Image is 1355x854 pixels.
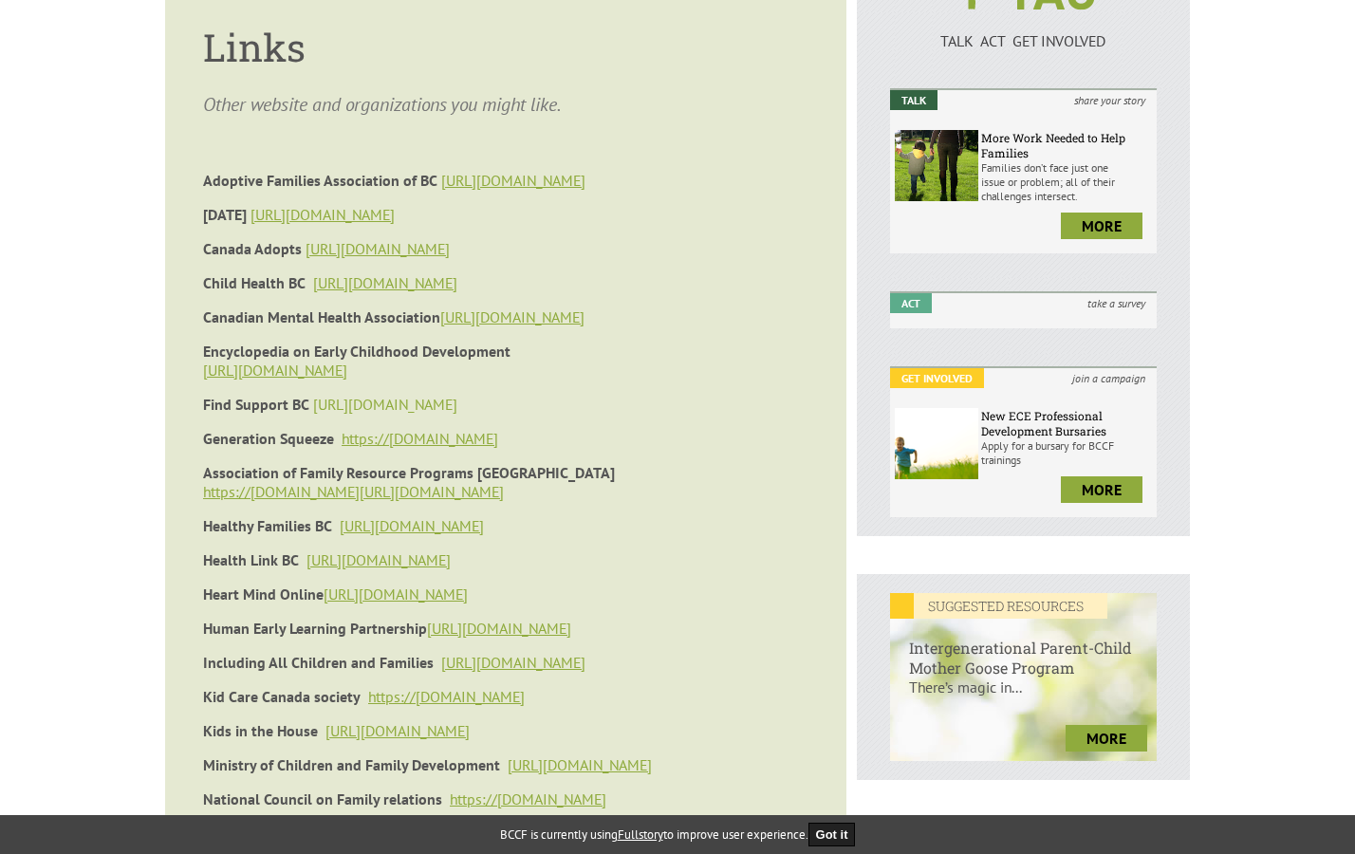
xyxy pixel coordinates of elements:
a: [URL][DOMAIN_NAME] [427,619,571,638]
a: more [1061,213,1142,239]
p: Families don’t face just one issue or problem; all of their challenges intersect. [981,160,1152,203]
a: [URL][DOMAIN_NAME] [325,721,470,740]
h6: More Work Needed to Help Families [981,130,1152,160]
a: [DOMAIN_NAME][URL][DOMAIN_NAME] [251,482,504,501]
i: take a survey [1076,293,1157,313]
strong: [DATE] [203,205,247,224]
h1: Links [203,22,808,72]
p: Apply for a bursary for BCCF trainings [981,438,1152,467]
a: [DOMAIN_NAME] [389,429,498,448]
strong: Kid Care Canada society [203,687,361,706]
strong: Ministry of Children and Family Development [203,755,500,774]
a: [URL][DOMAIN_NAME] [306,550,451,569]
strong: Child Health BC [203,273,306,292]
a: [URL][DOMAIN_NAME] [508,755,652,774]
em: Talk [890,90,937,110]
a: https:// [342,429,389,448]
a: Fullstory [618,826,663,843]
a: [URL][DOMAIN_NAME] [203,361,347,380]
strong: Canadian Mental Health Association [203,307,440,326]
strong: National Council on Family relations [203,789,442,808]
strong: Human Early Learning Partnership [203,619,427,638]
a: https:// [203,482,251,501]
i: join a campaign [1061,368,1157,388]
a: [URL][DOMAIN_NAME] [440,307,585,326]
h6: New ECE Professional Development Bursaries [981,408,1152,438]
a: [DOMAIN_NAME] [416,687,525,706]
a: [URL][DOMAIN_NAME] [306,239,450,258]
p: Other website and organizations you might like. [203,91,808,118]
a: [DOMAIN_NAME] [497,789,606,808]
strong: Adoptive Families Association of BC [203,171,437,190]
a: TALK ACT GET INVOLVED [890,12,1157,50]
strong: Generation Squeeze [203,429,334,448]
strong: Health Link BC [203,550,299,569]
em: SUGGESTED RESOURCES [890,593,1107,619]
a: https:// [368,687,416,706]
button: Got it [808,823,856,846]
a: https:// [450,789,497,808]
strong: Find Support BC [203,395,309,414]
i: share your story [1063,90,1157,110]
a: [URL][DOMAIN_NAME] [441,653,585,672]
a: more [1061,476,1142,503]
a: [URL][DOMAIN_NAME] [324,585,468,603]
em: Get Involved [890,368,984,388]
strong: Heart Mind Online [203,585,324,603]
p: There’s magic in... [890,678,1157,715]
a: more [1066,725,1147,752]
a: [URL][DOMAIN_NAME] [313,273,457,292]
strong: Canada Adopts [203,239,302,258]
strong: Association of Family Resource Programs [GEOGRAPHIC_DATA] [203,463,615,482]
em: Act [890,293,932,313]
h6: Intergenerational Parent-Child Mother Goose Program [890,619,1157,678]
a: [URL][DOMAIN_NAME] [251,205,395,224]
a: [URL][DOMAIN_NAME] [340,516,484,535]
strong: Kids in the House [203,721,318,740]
strong: Encyclopedia on Early Childhood Development [203,342,510,361]
a: [URL][DOMAIN_NAME] [441,171,585,190]
p: TALK ACT GET INVOLVED [890,31,1157,50]
a: [URL][DOMAIN_NAME] [313,395,457,414]
strong: Healthy Families BC [203,516,332,535]
strong: Including All Children and Families [203,653,434,672]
